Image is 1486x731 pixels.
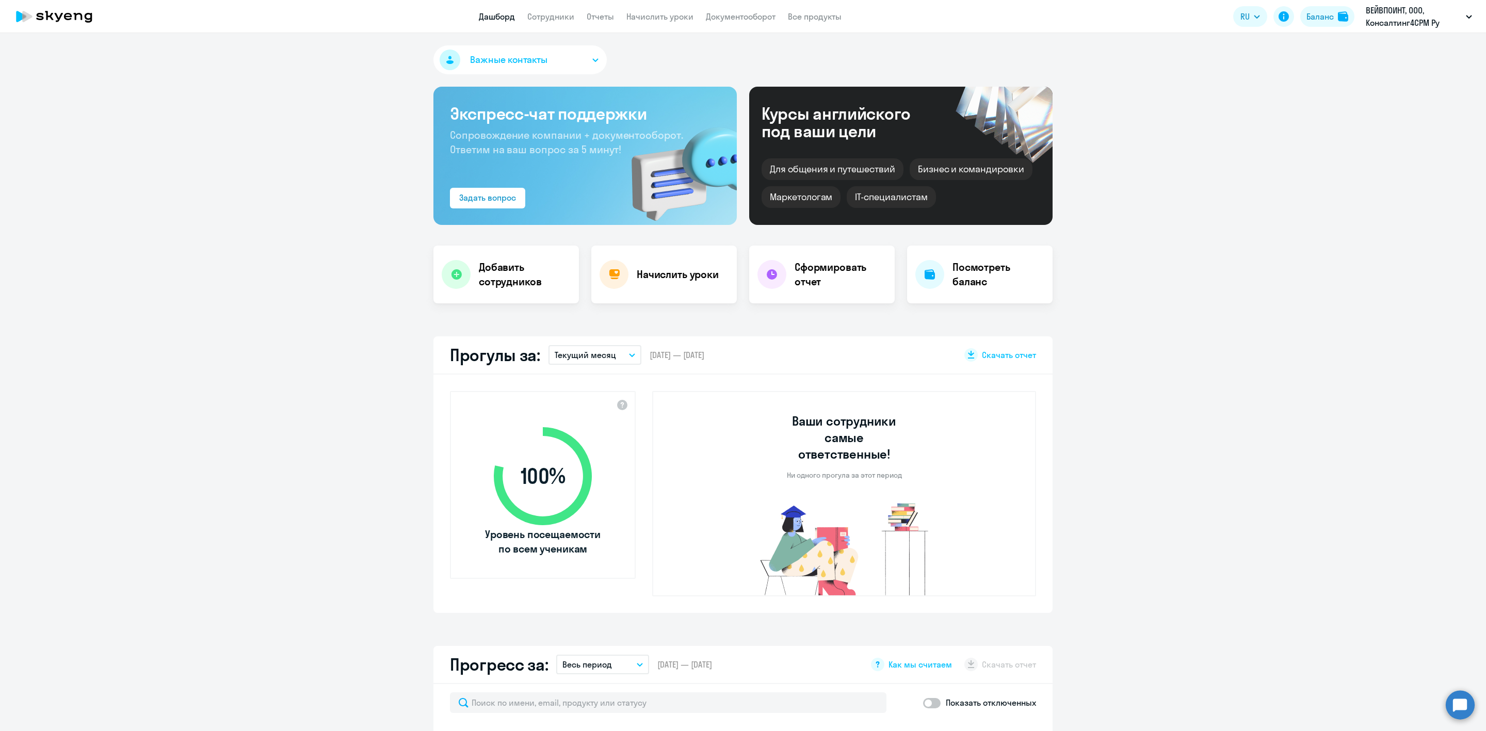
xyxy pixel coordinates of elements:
span: Важные контакты [470,53,547,67]
span: 100 % [483,464,602,489]
a: Отчеты [587,11,614,22]
a: Все продукты [788,11,842,22]
h3: Ваши сотрудники самые ответственные! [778,413,911,462]
span: [DATE] — [DATE] [650,349,704,361]
a: Начислить уроки [626,11,693,22]
img: no-truants [741,500,948,595]
h4: Начислить уроки [637,267,719,282]
button: RU [1233,6,1267,27]
button: Важные контакты [433,45,607,74]
p: Показать отключенных [946,696,1036,709]
h4: Посмотреть баланс [952,260,1044,289]
div: Курсы английского под ваши цели [762,105,938,140]
p: Ни одного прогула за этот период [787,470,902,480]
h2: Прогулы за: [450,345,540,365]
span: Как мы считаем [889,659,952,670]
div: Баланс [1306,10,1334,23]
h4: Сформировать отчет [795,260,886,289]
button: Текущий месяц [548,345,641,365]
div: Задать вопрос [459,191,516,204]
a: Сотрудники [527,11,574,22]
p: Весь период [562,658,612,671]
h3: Экспресс-чат поддержки [450,103,720,124]
h2: Прогресс за: [450,654,548,675]
span: RU [1240,10,1250,23]
p: ВЕЙВПОИНТ, ООО, Консалтинг4СРМ Ру [1366,4,1462,29]
a: Документооборот [706,11,776,22]
a: Дашборд [479,11,515,22]
h4: Добавить сотрудников [479,260,571,289]
p: Текущий месяц [555,349,616,361]
span: Скачать отчет [982,349,1036,361]
span: [DATE] — [DATE] [657,659,712,670]
div: Для общения и путешествий [762,158,903,180]
div: Маркетологам [762,186,841,208]
button: Задать вопрос [450,188,525,208]
img: bg-img [617,109,737,225]
input: Поиск по имени, email, продукту или статусу [450,692,886,713]
span: Уровень посещаемости по всем ученикам [483,527,602,556]
button: Балансbalance [1300,6,1354,27]
span: Сопровождение компании + документооборот. Ответим на ваш вопрос за 5 минут! [450,128,683,156]
button: ВЕЙВПОИНТ, ООО, Консалтинг4СРМ Ру [1361,4,1477,29]
img: balance [1338,11,1348,22]
div: IT-специалистам [847,186,935,208]
button: Весь период [556,655,649,674]
div: Бизнес и командировки [910,158,1032,180]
